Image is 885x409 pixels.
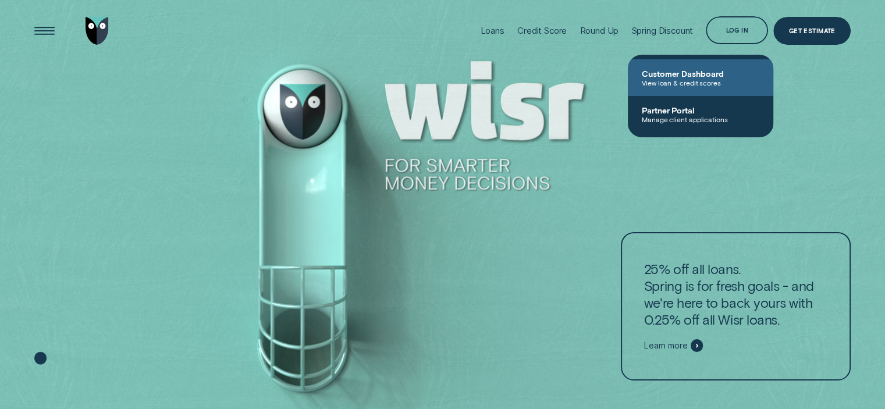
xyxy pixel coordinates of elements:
[621,232,851,380] a: 25% off all loans.Spring is for fresh goals - and we're here to back yours with 0.25% off all Wis...
[773,17,851,45] a: Get Estimate
[644,261,828,328] p: 25% off all loans. Spring is for fresh goals - and we're here to back yours with 0.25% off all Wi...
[86,17,109,45] img: Wisr
[642,79,759,87] span: View loan & credit scores
[642,115,759,123] span: Manage client applications
[642,105,759,115] span: Partner Portal
[642,69,759,79] span: Customer Dashboard
[30,17,58,45] button: Open Menu
[481,25,504,36] div: Loans
[644,340,688,351] span: Learn more
[628,96,773,133] a: Partner PortalManage client applications
[580,25,619,36] div: Round Up
[628,59,773,96] a: Customer DashboardView loan & credit scores
[706,16,768,44] button: Log in
[517,25,567,36] div: Credit Score
[631,25,693,36] div: Spring Discount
